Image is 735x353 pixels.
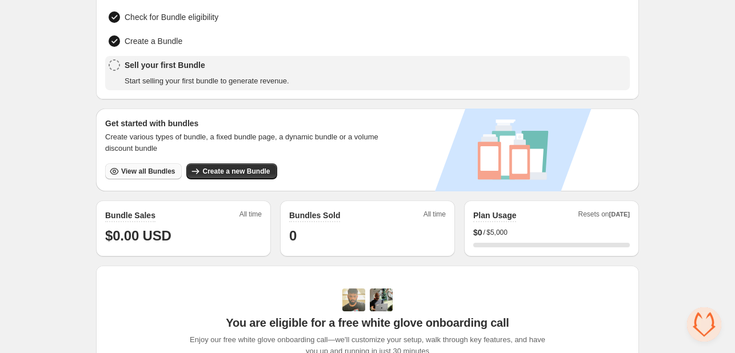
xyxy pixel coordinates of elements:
span: Check for Bundle eligibility [125,11,218,23]
h1: 0 [289,227,446,245]
span: Resets on [578,210,630,222]
span: $ 0 [473,227,482,238]
span: View all Bundles [121,167,175,176]
h2: Plan Usage [473,210,516,221]
span: $5,000 [486,228,508,237]
span: All time [424,210,446,222]
span: Sell your first Bundle [125,59,289,71]
span: You are eligible for a free white glove onboarding call [226,316,509,330]
h2: Bundles Sold [289,210,340,221]
span: Create various types of bundle, a fixed bundle page, a dynamic bundle or a volume discount bundle [105,131,389,154]
h3: Get started with bundles [105,118,389,129]
span: Create a new Bundle [202,167,270,176]
h2: Bundle Sales [105,210,155,221]
button: Create a new Bundle [186,163,277,179]
button: View all Bundles [105,163,182,179]
span: All time [239,210,262,222]
div: Open chat [687,307,721,342]
span: Start selling your first bundle to generate revenue. [125,75,289,87]
span: [DATE] [609,211,630,218]
h1: $0.00 USD [105,227,262,245]
img: Adi [342,288,365,311]
span: Create a Bundle [125,35,182,47]
div: / [473,227,630,238]
img: Prakhar [370,288,393,311]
